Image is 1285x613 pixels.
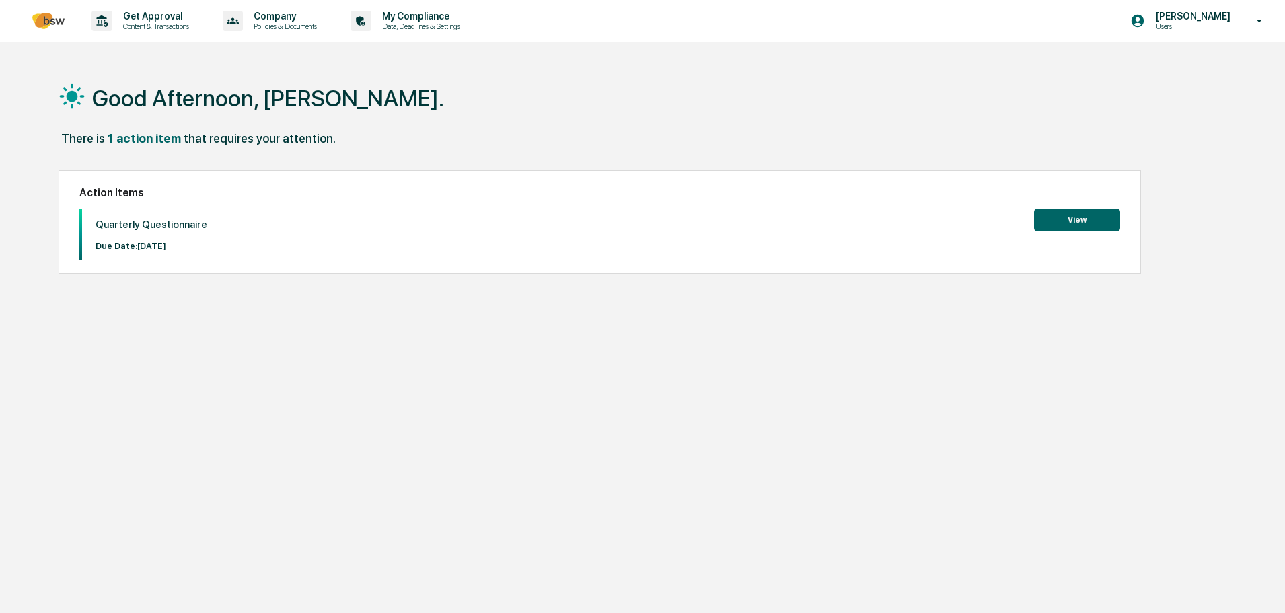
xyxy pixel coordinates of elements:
div: There is [61,131,105,145]
h1: Good Afternoon, [PERSON_NAME]. [92,85,444,112]
p: Quarterly Questionnaire [96,219,207,231]
div: 1 action item [108,131,181,145]
p: Content & Transactions [112,22,196,31]
a: View [1034,213,1120,225]
p: [PERSON_NAME] [1145,11,1237,22]
p: Data, Deadlines & Settings [371,22,467,31]
p: Get Approval [112,11,196,22]
p: Policies & Documents [243,22,324,31]
img: logo [32,13,65,29]
p: Users [1145,22,1237,31]
button: View [1034,209,1120,231]
h2: Action Items [79,186,1120,199]
p: My Compliance [371,11,467,22]
div: that requires your attention. [184,131,336,145]
p: Company [243,11,324,22]
p: Due Date: [DATE] [96,241,207,251]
